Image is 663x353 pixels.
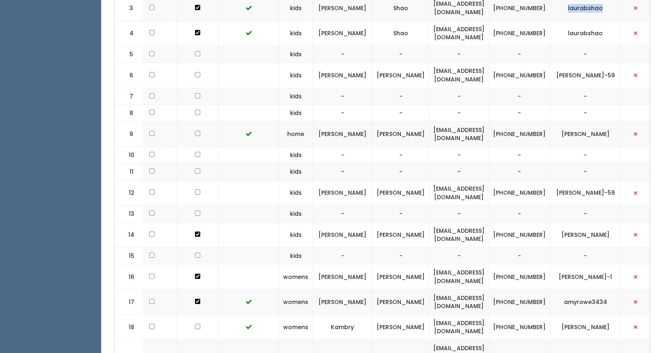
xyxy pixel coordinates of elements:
[279,206,313,223] td: kids
[279,105,313,122] td: kids
[279,121,313,147] td: home
[489,289,550,315] td: [PHONE_NUMBER]
[429,21,489,46] td: [EMAIL_ADDRESS][DOMAIN_NAME]
[373,206,429,223] td: -
[489,105,550,122] td: -
[489,46,550,63] td: -
[279,264,313,289] td: womens
[429,147,489,164] td: -
[313,315,373,340] td: Kambry
[279,289,313,315] td: womens
[373,63,429,88] td: [PERSON_NAME]
[373,147,429,164] td: -
[279,315,313,340] td: womens
[114,181,143,206] td: 12
[429,181,489,206] td: [EMAIL_ADDRESS][DOMAIN_NAME]
[550,264,621,289] td: [PERSON_NAME]-1
[489,222,550,247] td: [PHONE_NUMBER]
[550,63,621,88] td: [PERSON_NAME]-59
[550,147,621,164] td: -
[489,21,550,46] td: [PHONE_NUMBER]
[373,315,429,340] td: [PERSON_NAME]
[373,222,429,247] td: [PERSON_NAME]
[313,222,373,247] td: [PERSON_NAME]
[489,164,550,181] td: -
[114,121,143,147] td: 9
[429,264,489,289] td: [EMAIL_ADDRESS][DOMAIN_NAME]
[313,88,373,105] td: -
[313,289,373,315] td: [PERSON_NAME]
[429,206,489,223] td: -
[313,181,373,206] td: [PERSON_NAME]
[489,247,550,264] td: -
[373,289,429,315] td: [PERSON_NAME]
[279,164,313,181] td: kids
[373,121,429,147] td: [PERSON_NAME]
[313,46,373,63] td: -
[429,121,489,147] td: [EMAIL_ADDRESS][DOMAIN_NAME]
[429,289,489,315] td: [EMAIL_ADDRESS][DOMAIN_NAME]
[429,222,489,247] td: [EMAIL_ADDRESS][DOMAIN_NAME]
[550,247,621,264] td: -
[114,88,143,105] td: 7
[313,121,373,147] td: [PERSON_NAME]
[114,247,143,264] td: 15
[114,147,143,164] td: 10
[550,164,621,181] td: -
[313,164,373,181] td: -
[313,21,373,46] td: [PERSON_NAME]
[550,105,621,122] td: -
[313,105,373,122] td: -
[114,264,143,289] td: 16
[373,21,429,46] td: Shao
[279,147,313,164] td: kids
[279,88,313,105] td: kids
[114,206,143,223] td: 13
[550,181,621,206] td: [PERSON_NAME]-59
[279,63,313,88] td: kids
[373,88,429,105] td: -
[279,181,313,206] td: kids
[313,247,373,264] td: -
[429,247,489,264] td: -
[429,63,489,88] td: [EMAIL_ADDRESS][DOMAIN_NAME]
[373,105,429,122] td: -
[489,147,550,164] td: -
[114,289,143,315] td: 17
[279,222,313,247] td: kids
[429,88,489,105] td: -
[114,46,143,63] td: 5
[489,63,550,88] td: [PHONE_NUMBER]
[489,264,550,289] td: [PHONE_NUMBER]
[550,289,621,315] td: amyrowe3434
[313,206,373,223] td: -
[114,222,143,247] td: 14
[489,88,550,105] td: -
[114,105,143,122] td: 8
[429,315,489,340] td: [EMAIL_ADDRESS][DOMAIN_NAME]
[550,222,621,247] td: [PERSON_NAME]
[550,206,621,223] td: -
[373,46,429,63] td: -
[373,264,429,289] td: [PERSON_NAME]
[550,315,621,340] td: [PERSON_NAME]
[489,121,550,147] td: [PHONE_NUMBER]
[279,247,313,264] td: kids
[373,181,429,206] td: [PERSON_NAME]
[114,315,143,340] td: 18
[429,46,489,63] td: -
[550,121,621,147] td: [PERSON_NAME]
[114,164,143,181] td: 11
[279,46,313,63] td: kids
[279,21,313,46] td: kids
[114,21,143,46] td: 4
[550,88,621,105] td: -
[313,264,373,289] td: [PERSON_NAME]
[550,46,621,63] td: -
[373,164,429,181] td: -
[489,315,550,340] td: [PHONE_NUMBER]
[550,21,621,46] td: laurabshao
[429,105,489,122] td: -
[313,147,373,164] td: -
[373,247,429,264] td: -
